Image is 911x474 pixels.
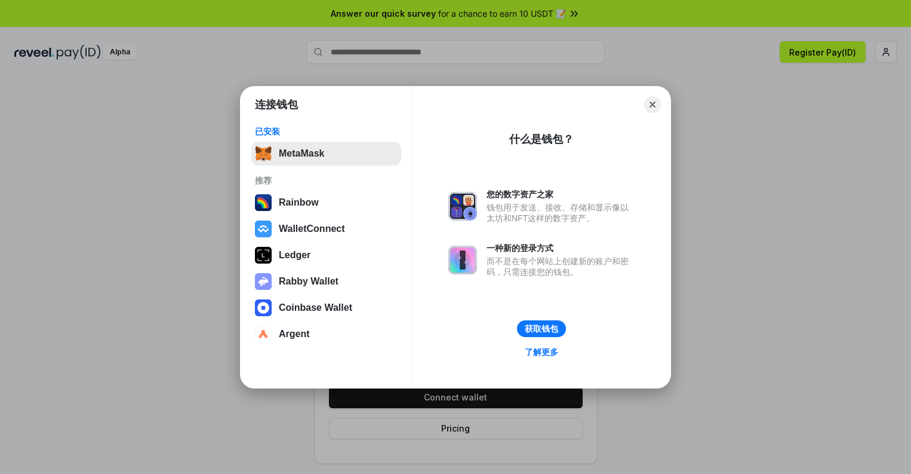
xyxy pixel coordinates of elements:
button: 获取钱包 [517,320,566,337]
img: svg+xml,%3Csvg%20width%3D%22120%22%20height%3D%22120%22%20viewBox%3D%220%200%20120%20120%22%20fil... [255,194,272,211]
img: svg+xml,%3Csvg%20xmlns%3D%22http%3A%2F%2Fwww.w3.org%2F2000%2Fsvg%22%20width%3D%2228%22%20height%3... [255,247,272,264]
img: svg+xml,%3Csvg%20width%3D%2228%22%20height%3D%2228%22%20viewBox%3D%220%200%2028%2028%22%20fill%3D... [255,299,272,316]
div: 已安装 [255,126,398,137]
div: 一种新的登录方式 [487,243,635,253]
h1: 连接钱包 [255,97,298,112]
img: svg+xml,%3Csvg%20width%3D%2228%22%20height%3D%2228%22%20viewBox%3D%220%200%2028%2028%22%20fill%3D... [255,326,272,342]
button: Coinbase Wallet [251,296,401,320]
button: Rabby Wallet [251,270,401,293]
img: svg+xml,%3Csvg%20fill%3D%22none%22%20height%3D%2233%22%20viewBox%3D%220%200%2035%2033%22%20width%... [255,145,272,162]
div: 什么是钱包？ [509,132,574,146]
div: 获取钱包 [525,323,558,334]
img: svg+xml,%3Csvg%20width%3D%2228%22%20height%3D%2228%22%20viewBox%3D%220%200%2028%2028%22%20fill%3D... [255,221,272,237]
img: svg+xml,%3Csvg%20xmlns%3D%22http%3A%2F%2Fwww.w3.org%2F2000%2Fsvg%22%20fill%3D%22none%22%20viewBox... [448,192,477,221]
img: svg+xml,%3Csvg%20xmlns%3D%22http%3A%2F%2Fwww.w3.org%2F2000%2Fsvg%22%20fill%3D%22none%22%20viewBox... [255,273,272,290]
div: Coinbase Wallet [279,302,352,313]
button: Argent [251,322,401,346]
div: 推荐 [255,175,398,186]
div: 而不是在每个网站上创建新的账户和密码，只需连接您的钱包。 [487,256,635,277]
div: 您的数字资产之家 [487,189,635,200]
div: Ledger [279,250,310,261]
button: Close [644,96,661,113]
a: 了解更多 [518,344,565,360]
div: Rainbow [279,197,319,208]
div: MetaMask [279,148,324,159]
div: WalletConnect [279,224,345,234]
div: Argent [279,329,310,340]
div: 了解更多 [525,347,558,357]
div: Rabby Wallet [279,276,338,287]
button: Ledger [251,243,401,267]
button: Rainbow [251,191,401,215]
img: svg+xml,%3Csvg%20xmlns%3D%22http%3A%2F%2Fwww.w3.org%2F2000%2Fsvg%22%20fill%3D%22none%22%20viewBox... [448,246,477,274]
button: MetaMask [251,142,401,166]
div: 钱包用于发送、接收、存储和显示像以太坊和NFT这样的数字资产。 [487,202,635,224]
button: WalletConnect [251,217,401,241]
